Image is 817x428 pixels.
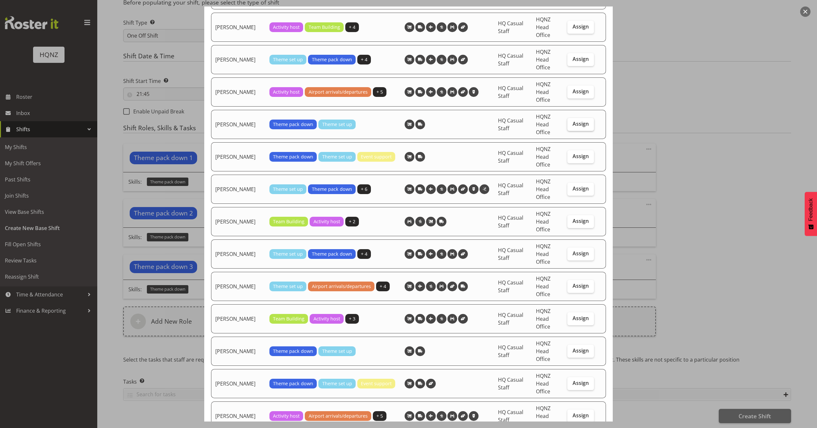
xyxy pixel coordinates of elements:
[536,340,551,363] span: HQNZ Head Office
[498,214,523,229] span: HQ Casual Staff
[322,380,352,387] span: Theme set up
[211,77,266,107] td: [PERSON_NAME]
[309,412,368,420] span: Airport arrivals/departures
[573,380,589,386] span: Assign
[361,186,367,193] span: + 6
[273,121,313,128] span: Theme pack down
[361,153,392,160] span: Event support
[573,121,589,127] span: Assign
[536,405,551,427] span: HQNZ Head Office
[312,186,352,193] span: Theme pack down
[211,45,266,74] td: [PERSON_NAME]
[211,13,266,42] td: [PERSON_NAME]
[273,56,303,63] span: Theme set up
[211,272,266,301] td: [PERSON_NAME]
[211,337,266,366] td: [PERSON_NAME]
[498,376,523,391] span: HQ Casual Staff
[273,412,300,420] span: Activity host
[273,250,303,258] span: Theme set up
[536,178,551,201] span: HQNZ Head Office
[536,275,551,298] span: HQNZ Head Office
[211,207,266,236] td: [PERSON_NAME]
[273,186,303,193] span: Theme set up
[361,250,367,258] span: + 4
[273,348,313,355] span: Theme pack down
[573,56,589,62] span: Assign
[536,210,551,233] span: HQNZ Head Office
[498,344,523,359] span: HQ Casual Staff
[536,48,551,71] span: HQNZ Head Office
[573,218,589,224] span: Assign
[349,218,355,225] span: + 2
[573,153,589,159] span: Assign
[573,88,589,95] span: Assign
[349,24,355,31] span: + 4
[573,283,589,289] span: Assign
[376,88,383,96] span: + 5
[573,23,589,30] span: Assign
[498,182,523,197] span: HQ Casual Staff
[211,239,266,269] td: [PERSON_NAME]
[309,24,340,31] span: Team Building
[273,283,303,290] span: Theme set up
[536,16,551,39] span: HQNZ Head Office
[536,81,551,103] span: HQNZ Head Office
[498,117,523,132] span: HQ Casual Staff
[322,348,352,355] span: Theme set up
[309,88,368,96] span: Airport arrivals/departures
[380,283,386,290] span: + 4
[498,20,523,35] span: HQ Casual Staff
[314,218,340,225] span: Activity host
[211,110,266,139] td: [PERSON_NAME]
[273,88,300,96] span: Activity host
[573,250,589,257] span: Assign
[314,315,340,322] span: Activity host
[498,85,523,99] span: HQ Casual Staff
[498,409,523,423] span: HQ Casual Staff
[536,145,551,168] span: HQNZ Head Office
[536,113,551,136] span: HQNZ Head Office
[498,247,523,261] span: HQ Casual Staff
[573,315,589,321] span: Assign
[498,311,523,326] span: HQ Casual Staff
[273,218,304,225] span: Team Building
[211,369,266,398] td: [PERSON_NAME]
[808,198,814,221] span: Feedback
[536,307,551,330] span: HQNZ Head Office
[273,24,300,31] span: Activity host
[361,380,392,387] span: Event support
[361,56,367,63] span: + 4
[498,279,523,294] span: HQ Casual Staff
[312,56,352,63] span: Theme pack down
[273,380,313,387] span: Theme pack down
[573,347,589,354] span: Assign
[498,52,523,67] span: HQ Casual Staff
[376,412,383,420] span: + 5
[536,243,551,265] span: HQNZ Head Office
[312,283,371,290] span: Airport arrivals/departures
[498,149,523,164] span: HQ Casual Staff
[273,153,313,160] span: Theme pack down
[805,192,817,236] button: Feedback - Show survey
[322,121,352,128] span: Theme set up
[211,304,266,333] td: [PERSON_NAME]
[536,372,551,395] span: HQNZ Head Office
[349,315,355,322] span: + 3
[322,153,352,160] span: Theme set up
[273,315,304,322] span: Team Building
[211,175,266,204] td: [PERSON_NAME]
[573,412,589,419] span: Assign
[211,142,266,171] td: [PERSON_NAME]
[312,250,352,258] span: Theme pack down
[573,185,589,192] span: Assign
